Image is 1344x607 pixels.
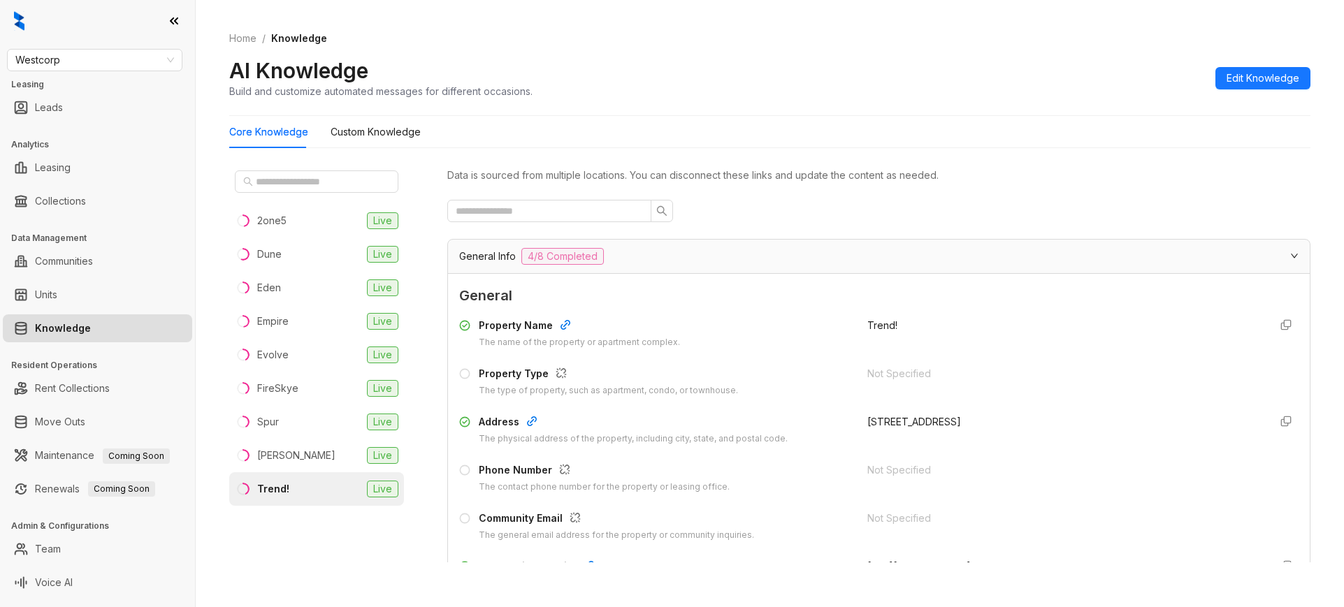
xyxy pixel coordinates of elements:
[11,138,195,151] h3: Analytics
[243,177,253,187] span: search
[867,511,1259,526] div: Not Specified
[226,31,259,46] a: Home
[3,374,192,402] li: Rent Collections
[88,481,155,497] span: Coming Soon
[271,32,327,44] span: Knowledge
[331,124,421,140] div: Custom Knowledge
[479,414,788,432] div: Address
[367,212,398,229] span: Live
[521,248,604,265] span: 4/8 Completed
[35,569,73,597] a: Voice AI
[3,94,192,122] li: Leads
[3,475,192,503] li: Renewals
[867,414,1259,430] div: [STREET_ADDRESS]
[229,84,533,98] div: Build and customize automated messages for different occasions.
[367,246,398,263] span: Live
[479,432,788,446] div: The physical address of the property, including city, state, and postal code.
[229,124,308,140] div: Core Knowledge
[257,381,298,396] div: FireSkye
[1215,67,1310,89] button: Edit Knowledge
[257,314,289,329] div: Empire
[3,408,192,436] li: Move Outs
[257,347,289,363] div: Evolve
[867,366,1259,381] div: Not Specified
[11,232,195,244] h3: Data Management
[479,481,730,494] div: The contact phone number for the property or leasing office.
[867,319,897,331] span: Trend!
[11,78,195,91] h3: Leasing
[448,240,1310,273] div: General Info4/8 Completed
[367,447,398,464] span: Live
[103,448,170,464] span: Coming Soon
[257,280,281,295] div: Eden
[257,247,282,262] div: Dune
[11,520,195,532] h3: Admin & Configurations
[262,31,266,46] li: /
[459,249,516,264] span: General Info
[257,414,279,430] div: Spur
[479,384,738,397] div: The type of property, such as apartment, condo, or townhouse.
[3,569,192,597] li: Voice AI
[479,366,738,384] div: Property Type
[367,346,398,363] span: Live
[257,448,335,463] div: [PERSON_NAME]
[35,408,85,436] a: Move Outs
[257,481,289,497] div: Trend!
[479,318,680,336] div: Property Name
[35,154,71,182] a: Leasing
[35,475,155,503] a: RenewalsComing Soon
[867,560,971,572] span: [URL][DOMAIN_NAME]
[15,50,174,71] span: Westcorp
[35,535,61,563] a: Team
[479,511,754,529] div: Community Email
[3,247,192,275] li: Communities
[367,313,398,330] span: Live
[367,279,398,296] span: Live
[35,187,86,215] a: Collections
[1290,251,1299,260] span: expanded
[656,205,667,217] span: search
[35,374,110,402] a: Rent Collections
[367,414,398,430] span: Live
[459,285,1299,307] span: General
[367,380,398,397] span: Live
[867,462,1259,478] div: Not Specified
[35,247,93,275] a: Communities
[3,441,192,469] li: Maintenance
[1227,71,1299,86] span: Edit Knowledge
[3,314,192,342] li: Knowledge
[35,94,63,122] a: Leads
[3,187,192,215] li: Collections
[479,336,680,349] div: The name of the property or apartment complex.
[479,559,694,577] div: Community Website
[3,154,192,182] li: Leasing
[229,57,368,84] h2: AI Knowledge
[367,481,398,497] span: Live
[11,359,195,372] h3: Resident Operations
[447,168,1310,183] div: Data is sourced from multiple locations. You can disconnect these links and update the content as...
[35,281,57,309] a: Units
[479,529,754,542] div: The general email address for the property or community inquiries.
[35,314,91,342] a: Knowledge
[3,535,192,563] li: Team
[257,213,287,228] div: 2one5
[14,11,24,31] img: logo
[3,281,192,309] li: Units
[479,462,730,481] div: Phone Number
